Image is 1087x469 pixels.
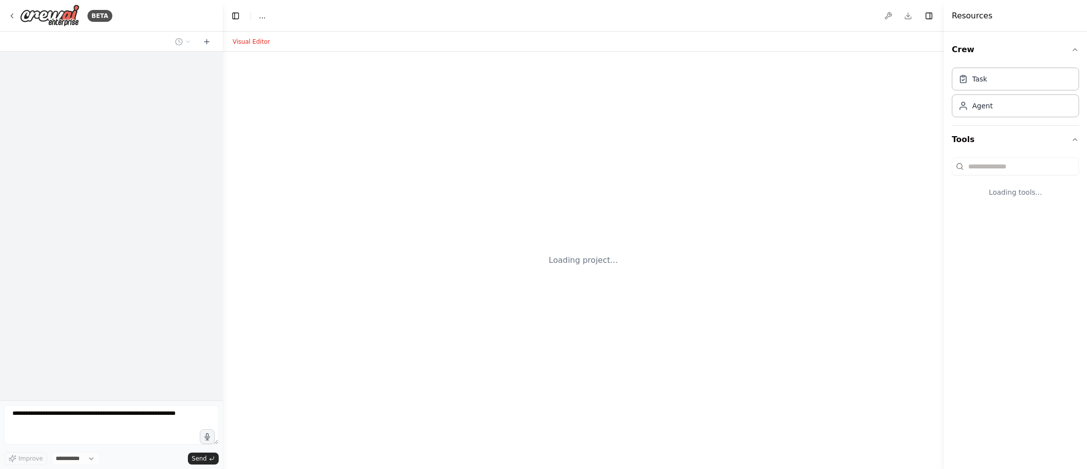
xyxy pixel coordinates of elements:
[972,101,993,111] div: Agent
[87,10,112,22] div: BETA
[259,11,265,21] nav: breadcrumb
[952,36,1079,64] button: Crew
[972,74,987,84] div: Task
[952,126,1079,154] button: Tools
[259,11,265,21] span: ...
[200,429,215,444] button: Click to speak your automation idea
[952,154,1079,213] div: Tools
[171,36,195,48] button: Switch to previous chat
[188,453,219,465] button: Send
[952,64,1079,125] div: Crew
[18,455,43,463] span: Improve
[199,36,215,48] button: Start a new chat
[229,9,243,23] button: Hide left sidebar
[4,452,47,465] button: Improve
[227,36,276,48] button: Visual Editor
[20,4,80,27] img: Logo
[952,10,993,22] h4: Resources
[922,9,936,23] button: Hide right sidebar
[952,179,1079,205] div: Loading tools...
[549,254,618,266] div: Loading project...
[192,455,207,463] span: Send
